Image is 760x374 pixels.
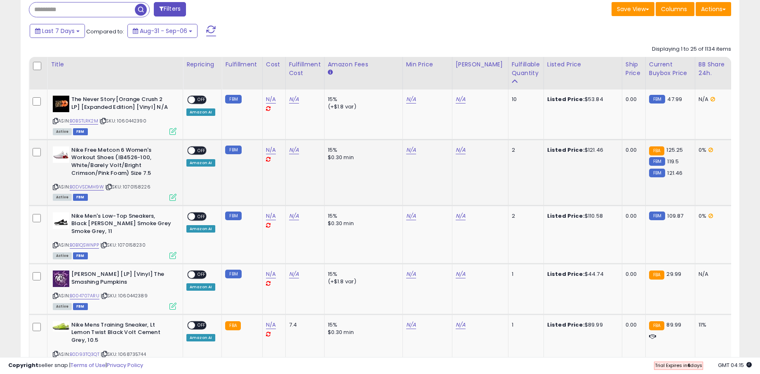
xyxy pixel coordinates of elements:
[626,321,639,329] div: 0.00
[73,194,88,201] span: FBM
[649,271,664,280] small: FBA
[289,146,299,154] a: N/A
[53,271,176,309] div: ASIN:
[70,242,99,249] a: B0B1QSWNPP
[456,95,466,103] a: N/A
[699,321,726,329] div: 11%
[328,60,399,69] div: Amazon Fees
[456,321,466,329] a: N/A
[266,270,276,278] a: N/A
[266,95,276,103] a: N/A
[53,146,69,163] img: 313uoPGnHzL._SL40_.jpg
[73,252,88,259] span: FBM
[53,128,72,135] span: All listings currently available for purchase on Amazon
[86,28,124,35] span: Compared to:
[53,96,176,134] div: ASIN:
[328,220,396,227] div: $0.30 min
[266,146,276,154] a: N/A
[289,60,321,78] div: Fulfillment Cost
[225,321,240,330] small: FBA
[195,213,208,220] span: OFF
[71,361,106,369] a: Terms of Use
[456,146,466,154] a: N/A
[547,146,616,154] div: $121.46
[406,321,416,329] a: N/A
[512,146,537,154] div: 2
[73,303,88,310] span: FBM
[547,212,585,220] b: Listed Price:
[186,334,215,341] div: Amazon AI
[649,321,664,330] small: FBA
[652,45,731,53] div: Displaying 1 to 25 of 1134 items
[547,146,585,154] b: Listed Price:
[512,60,540,78] div: Fulfillable Quantity
[289,321,318,329] div: 7.4
[71,212,172,238] b: Nike Men's Low-Top Sneakers, Black [PERSON_NAME] Smoke Grey Smoke Grey, 11
[547,96,616,103] div: $53.84
[70,118,98,125] a: B0BSTLRK2M
[53,212,69,229] img: 31eM6z0T3CL._SL40_.jpg
[456,270,466,278] a: N/A
[101,292,148,299] span: | SKU: 1060442389
[406,95,416,103] a: N/A
[626,212,639,220] div: 0.00
[699,212,726,220] div: 0%
[649,157,665,166] small: FBM
[71,321,172,346] b: Nike Mens Training Sneaker, Lt Lemon Twist Black Volt Cement Grey, 10.5
[666,270,681,278] span: 29.99
[406,146,416,154] a: N/A
[699,96,726,103] div: N/A
[612,2,654,16] button: Save View
[328,321,396,329] div: 15%
[699,60,729,78] div: BB Share 24h.
[667,158,679,165] span: 119.5
[656,2,694,16] button: Columns
[71,96,172,113] b: The Never Story[Orange Crush 2 LP] [Expanded Edition] [Vinyl] N/A
[195,147,208,154] span: OFF
[328,271,396,278] div: 15%
[512,321,537,329] div: 1
[53,303,72,310] span: All listings currently available for purchase on Amazon
[140,27,187,35] span: Aug-31 - Sep-06
[718,361,752,369] span: 2025-09-14 04:15 GMT
[53,96,69,112] img: 41Q5geqDMUL._SL40_.jpg
[127,24,198,38] button: Aug-31 - Sep-06
[626,146,639,154] div: 0.00
[649,212,665,220] small: FBM
[666,146,683,154] span: 125.25
[195,96,208,103] span: OFF
[406,60,449,69] div: Min Price
[547,60,619,69] div: Listed Price
[266,60,282,69] div: Cost
[661,5,687,13] span: Columns
[70,183,104,191] a: B0DVSDMH9W
[687,362,690,369] b: 6
[154,2,186,16] button: Filters
[99,118,146,124] span: | SKU: 1060442390
[289,212,299,220] a: N/A
[666,321,681,329] span: 89.99
[105,183,151,190] span: | SKU: 1070158226
[107,361,143,369] a: Privacy Policy
[328,96,396,103] div: 15%
[547,321,616,329] div: $89.99
[667,212,683,220] span: 109.87
[547,271,616,278] div: $44.74
[53,194,72,201] span: All listings currently available for purchase on Amazon
[626,271,639,278] div: 0.00
[100,242,146,248] span: | SKU: 1070158230
[266,212,276,220] a: N/A
[699,146,726,154] div: 0%
[328,278,396,285] div: (+$1.8 var)
[73,128,88,135] span: FBM
[626,60,642,78] div: Ship Price
[225,60,259,69] div: Fulfillment
[8,361,38,369] strong: Copyright
[649,95,665,103] small: FBM
[626,96,639,103] div: 0.00
[30,24,85,38] button: Last 7 Days
[71,271,172,288] b: [PERSON_NAME] [LP] [Vinyl] The Smashing Pumpkins
[667,95,682,103] span: 47.99
[225,270,241,278] small: FBM
[225,146,241,154] small: FBM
